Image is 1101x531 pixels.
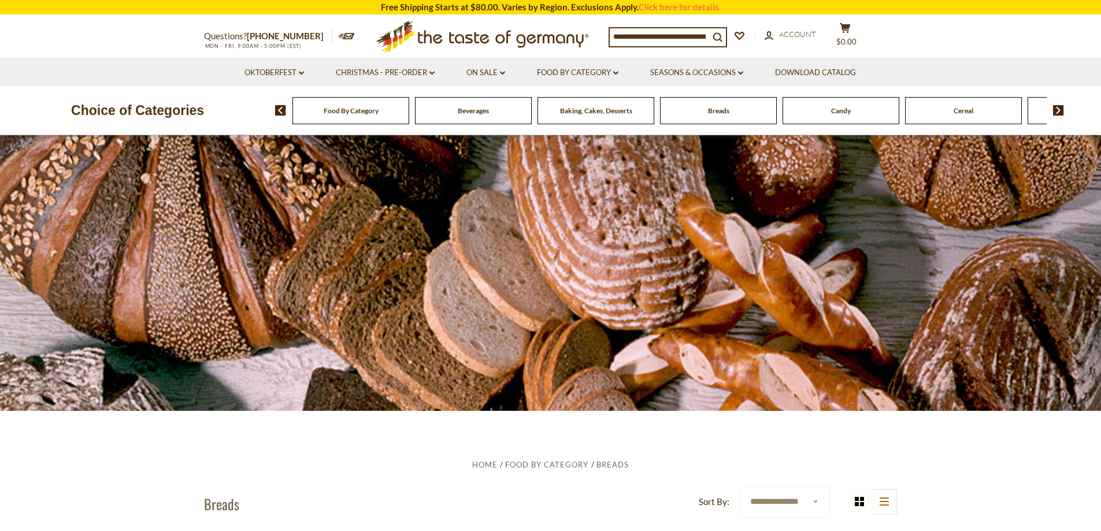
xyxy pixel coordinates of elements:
button: $0.00 [828,23,863,51]
a: Cereal [954,106,973,115]
label: Sort By: [699,495,729,509]
a: Seasons & Occasions [650,66,743,79]
a: Click here for details. [639,2,721,12]
a: Account [765,28,816,41]
a: Breads [708,106,729,115]
a: Oktoberfest [244,66,304,79]
a: Food By Category [537,66,618,79]
h1: Breads [204,495,239,513]
a: Home [472,460,498,469]
a: Download Catalog [775,66,856,79]
span: Account [779,29,816,39]
a: Christmas - PRE-ORDER [336,66,435,79]
a: On Sale [466,66,505,79]
img: next arrow [1053,105,1064,116]
a: Breads [596,460,629,469]
a: Food By Category [324,106,379,115]
a: Beverages [458,106,489,115]
p: Questions? [204,29,332,44]
a: Baking, Cakes, Desserts [560,106,632,115]
a: Candy [831,106,851,115]
span: MON - FRI, 9:00AM - 5:00PM (EST) [204,43,302,49]
span: $0.00 [836,37,857,46]
a: [PHONE_NUMBER] [247,31,324,41]
img: previous arrow [275,105,286,116]
a: Food By Category [505,460,588,469]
